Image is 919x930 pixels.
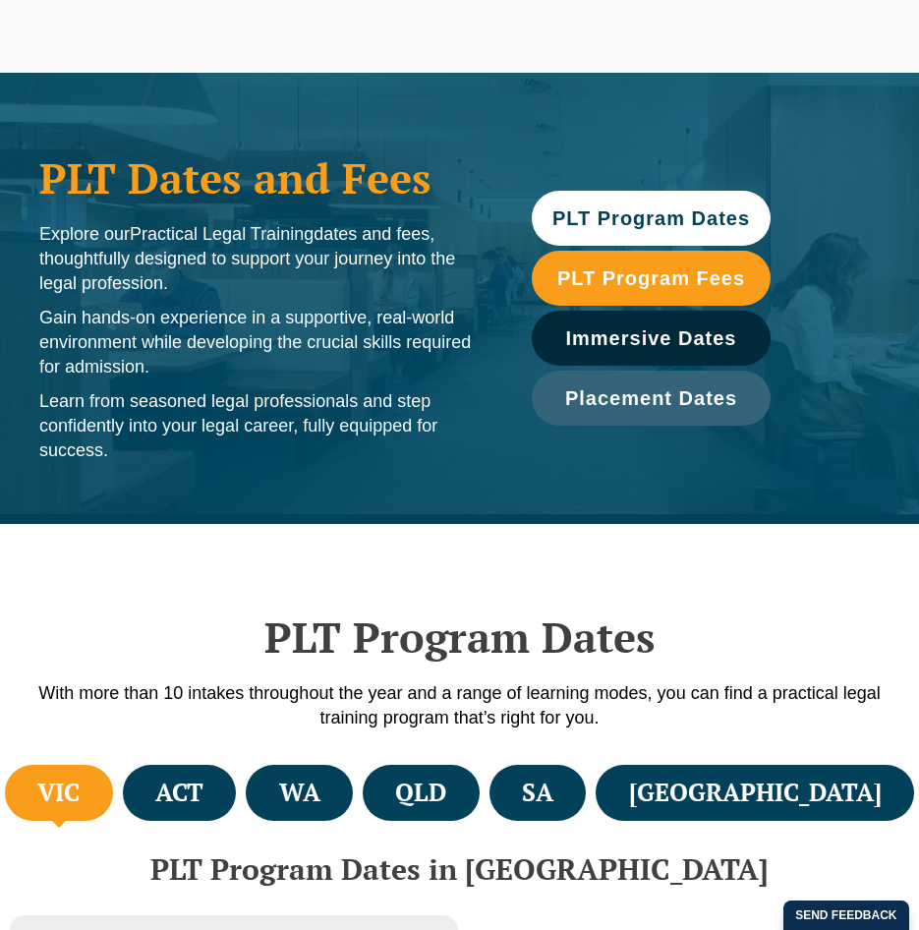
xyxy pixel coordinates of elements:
h4: QLD [395,777,446,809]
a: Immersive Dates [532,311,771,366]
span: Immersive Dates [566,328,737,348]
span: Practical Legal Training [130,224,314,244]
h4: WA [279,777,320,809]
a: PLT Program Fees [532,251,771,306]
h4: ACT [155,777,203,809]
h4: SA [522,777,553,809]
a: Placement Dates [532,371,771,426]
h4: [GEOGRAPHIC_DATA] [629,777,882,809]
span: Placement Dates [565,388,737,408]
a: PLT Program Dates [532,191,771,246]
p: Learn from seasoned legal professionals and step confidently into your legal career, fully equipp... [39,389,492,463]
p: Gain hands-on experience in a supportive, real-world environment while developing the crucial ski... [39,306,492,379]
p: With more than 10 intakes throughout the year and a range of learning modes, you can find a pract... [20,681,899,730]
p: Explore our dates and fees, thoughtfully designed to support your journey into the legal profession. [39,222,492,296]
h2: PLT Program Dates [20,612,899,662]
span: PLT Program Fees [557,268,745,288]
h4: VIC [37,777,80,809]
h1: PLT Dates and Fees [39,153,492,203]
span: PLT Program Dates [552,208,750,228]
